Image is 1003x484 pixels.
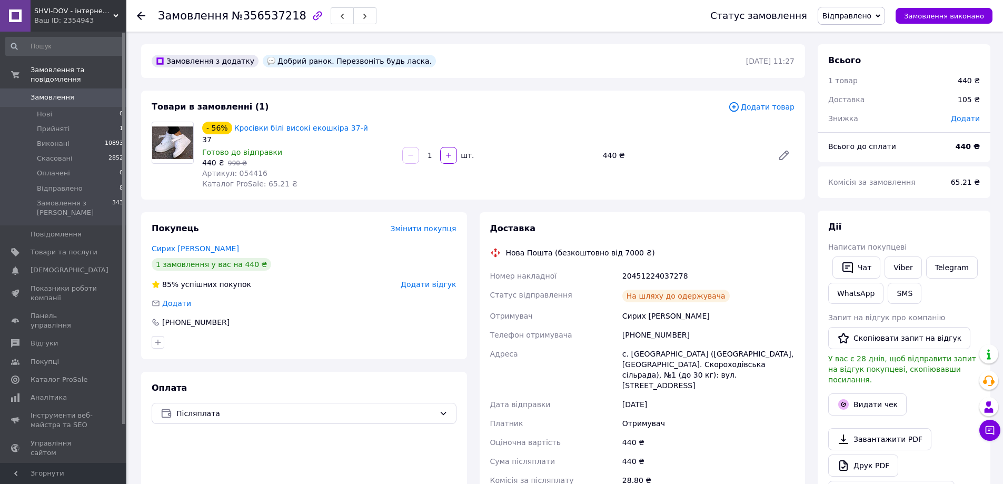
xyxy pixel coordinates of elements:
span: 2852 [108,154,123,163]
span: Доставка [828,95,865,104]
div: 440 ₴ [599,148,769,163]
div: шт. [458,150,475,161]
button: Видати чек [828,393,907,416]
span: Додати [951,114,980,123]
span: Всього до сплати [828,142,896,151]
div: 440 ₴ [958,75,980,86]
span: 0 [120,110,123,119]
a: Редагувати [773,145,795,166]
span: 990 ₴ [228,160,247,167]
time: [DATE] 11:27 [746,57,795,65]
span: Платник [490,419,523,428]
span: Прийняті [37,124,69,134]
span: Оплачені [37,169,70,178]
span: 343 [112,199,123,218]
span: Показники роботи компанії [31,284,97,303]
span: Сума післяплати [490,457,555,466]
span: Нові [37,110,52,119]
span: Телефон отримувача [490,331,572,339]
input: Пошук [5,37,124,56]
div: 440 ₴ [620,452,797,471]
span: 0 [120,169,123,178]
span: Змінити покупця [391,224,456,233]
span: Інструменти веб-майстра та SEO [31,411,97,430]
span: Знижка [828,114,858,123]
span: Комісія за замовлення [828,178,916,186]
div: Повернутися назад [137,11,145,21]
a: Завантажити PDF [828,428,931,450]
a: Кросівки білі високі екошкіра 37-й [234,124,368,132]
span: Відправлено [822,12,871,20]
div: [DATE] [620,395,797,414]
span: Замовлення [158,9,229,22]
span: Оціночна вартість [490,438,561,447]
b: 440 ₴ [956,142,980,151]
span: Каталог ProSale [31,375,87,384]
span: 8 [120,184,123,193]
span: Дії [828,222,841,232]
div: [PHONE_NUMBER] [620,325,797,344]
div: Сирих [PERSON_NAME] [620,307,797,325]
span: 65.21 ₴ [951,178,980,186]
div: На шляху до одержувача [622,290,730,302]
span: Додати [162,299,191,308]
span: Отримувач [490,312,533,320]
div: Отримувач [620,414,797,433]
span: 440 ₴ [202,159,224,167]
div: - 56% [202,122,232,134]
span: Товари та послуги [31,248,97,257]
span: Номер накладної [490,272,557,280]
img: Кросівки білі високі екошкіра 37-й [152,126,193,159]
span: Додати відгук [401,280,456,289]
span: Замовлення виконано [904,12,984,20]
span: Відправлено [37,184,83,193]
span: Замовлення з [PERSON_NAME] [37,199,112,218]
div: Нова Пошта (безкоштовно від 7000 ₴) [503,248,658,258]
span: Статус відправлення [490,291,572,299]
span: Всього [828,55,861,65]
span: 10893 [105,139,123,149]
div: 1 замовлення у вас на 440 ₴ [152,258,271,271]
div: успішних покупок [152,279,251,290]
span: Доставка [490,223,536,233]
span: Каталог ProSale: 65.21 ₴ [202,180,297,188]
span: SHVI-DOV - інтернет-магазин якісних товарів [34,6,113,16]
div: 37 [202,134,394,145]
span: Аналітика [31,393,67,402]
span: 1 товар [828,76,858,85]
span: Написати покупцеві [828,243,907,251]
span: Скасовані [37,154,73,163]
span: Відгуки [31,339,58,348]
a: WhatsApp [828,283,883,304]
span: 1 [120,124,123,134]
span: Покупці [31,357,59,367]
button: Скопіювати запит на відгук [828,327,970,349]
a: Telegram [926,256,978,279]
span: №356537218 [232,9,306,22]
div: с. [GEOGRAPHIC_DATA] ([GEOGRAPHIC_DATA], [GEOGRAPHIC_DATA]. Скороходівська сільрада), №1 (до 30 к... [620,344,797,395]
span: 85% [162,280,178,289]
div: Статус замовлення [710,11,807,21]
a: Сирих [PERSON_NAME] [152,244,239,253]
div: 440 ₴ [620,433,797,452]
button: Чат [832,256,880,279]
span: Замовлення [31,93,74,102]
div: 20451224037278 [620,266,797,285]
span: Адреса [490,350,518,358]
span: Оплата [152,383,187,393]
span: Замовлення та повідомлення [31,65,126,84]
span: Управління сайтом [31,439,97,458]
div: Ваш ID: 2354943 [34,16,126,25]
span: Післяплата [176,408,435,419]
span: Товари в замовленні (1) [152,102,269,112]
div: Замовлення з додатку [152,55,259,67]
img: :speech_balloon: [267,57,275,65]
button: Чат з покупцем [979,420,1000,441]
a: Друк PDF [828,455,898,477]
button: Замовлення виконано [896,8,992,24]
span: Дата відправки [490,400,551,409]
span: Додати товар [728,101,795,113]
button: SMS [888,283,921,304]
span: [DEMOGRAPHIC_DATA] [31,265,108,275]
span: Покупець [152,223,199,233]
